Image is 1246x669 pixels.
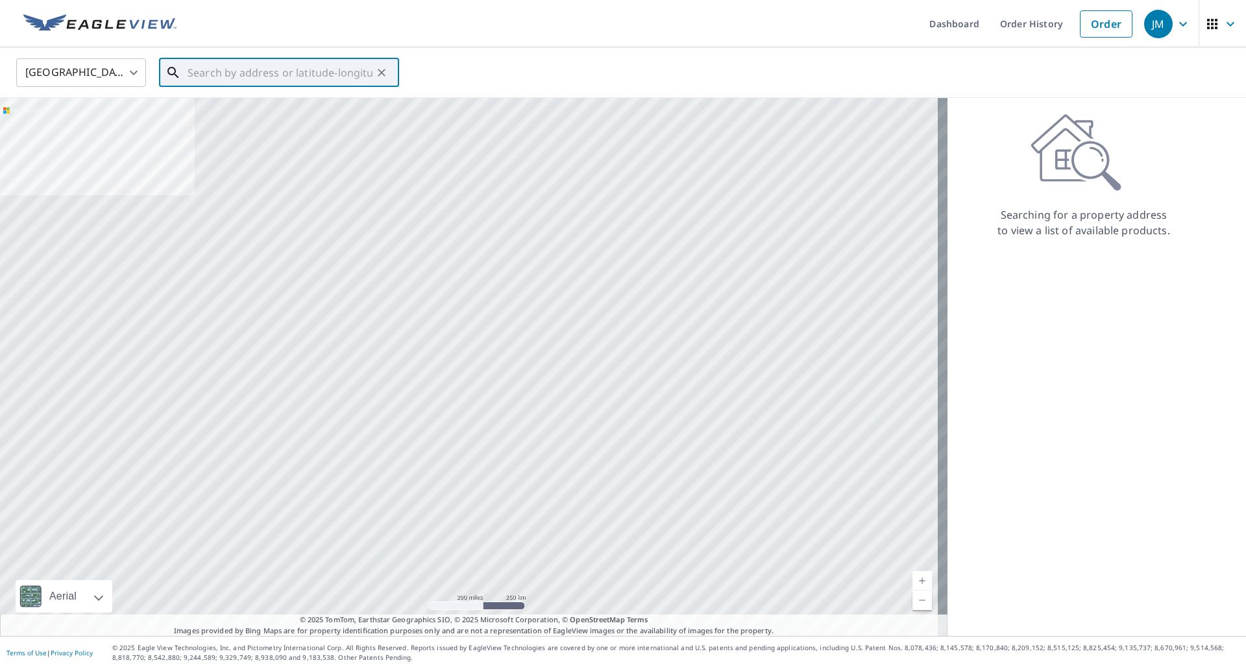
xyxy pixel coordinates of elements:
p: | [6,649,93,657]
div: Aerial [16,580,112,613]
p: © 2025 Eagle View Technologies, Inc. and Pictometry International Corp. All Rights Reserved. Repo... [112,643,1240,663]
input: Search by address or latitude-longitude [188,55,373,91]
a: Terms [627,614,648,624]
a: Current Level 5, Zoom Out [912,590,932,610]
a: Current Level 5, Zoom In [912,571,932,590]
a: Order [1080,10,1132,38]
div: JM [1144,10,1173,38]
div: [GEOGRAPHIC_DATA] [16,55,146,91]
a: Privacy Policy [51,648,93,657]
img: EV Logo [23,14,177,34]
span: © 2025 TomTom, Earthstar Geographics SIO, © 2025 Microsoft Corporation, © [300,614,648,626]
a: OpenStreetMap [570,614,624,624]
div: Aerial [45,580,80,613]
button: Clear [373,64,391,82]
a: Terms of Use [6,648,47,657]
p: Searching for a property address to view a list of available products. [997,207,1171,238]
